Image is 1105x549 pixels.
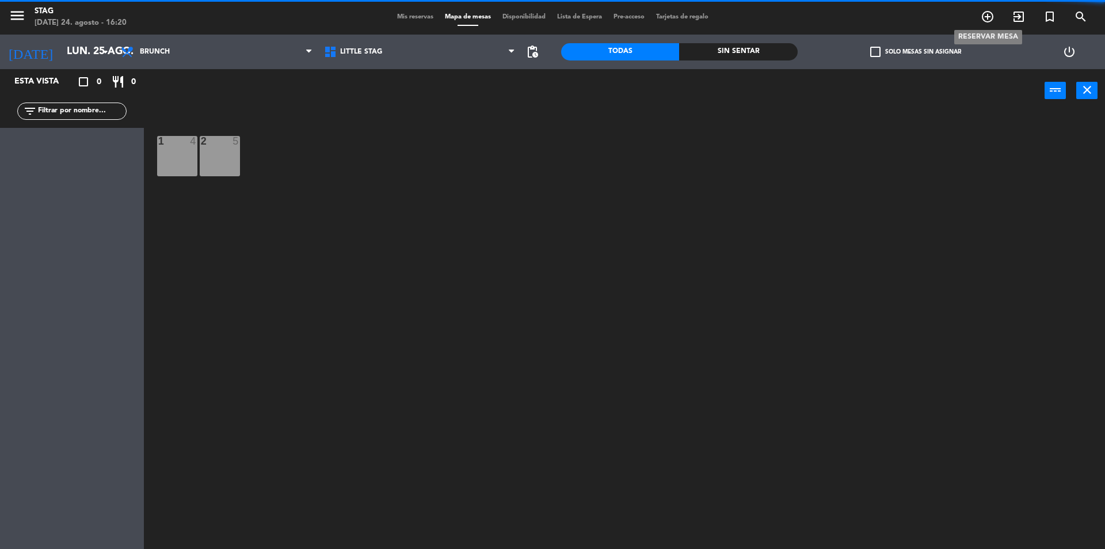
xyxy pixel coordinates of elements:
div: RESERVAR MESA [954,30,1022,44]
span: Brunch [140,48,170,56]
button: power_input [1045,82,1066,99]
div: Sin sentar [679,43,797,60]
span: pending_actions [525,45,539,59]
span: Mis reservas [391,14,439,20]
i: close [1080,83,1094,97]
div: 4 [190,136,197,146]
div: 5 [233,136,239,146]
i: add_circle_outline [981,10,995,24]
span: Disponibilidad [497,14,551,20]
span: 0 [97,75,101,89]
button: menu [9,7,26,28]
i: exit_to_app [1012,10,1026,24]
i: restaurant [111,75,125,89]
i: menu [9,7,26,24]
div: [DATE] 24. agosto - 16:20 [35,17,127,29]
div: Esta vista [6,75,83,89]
div: 1 [158,136,159,146]
div: Todas [561,43,679,60]
label: Solo mesas sin asignar [870,47,961,57]
span: Mapa de mesas [439,14,497,20]
span: check_box_outline_blank [870,47,881,57]
i: search [1074,10,1088,24]
span: Lista de Espera [551,14,608,20]
span: Tarjetas de regalo [650,14,714,20]
i: crop_square [77,75,90,89]
span: 0 [131,75,136,89]
i: filter_list [23,104,37,118]
span: Little Stag [340,48,382,56]
span: Pre-acceso [608,14,650,20]
i: power_settings_new [1062,45,1076,59]
i: turned_in_not [1043,10,1057,24]
input: Filtrar por nombre... [37,105,126,118]
div: STAG [35,6,127,17]
button: close [1076,82,1098,99]
i: arrow_drop_down [98,45,112,59]
i: power_input [1049,83,1062,97]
